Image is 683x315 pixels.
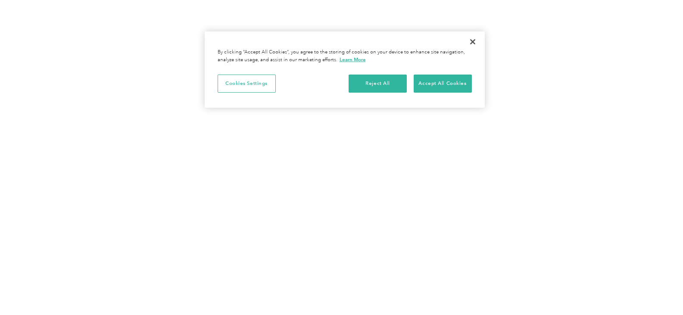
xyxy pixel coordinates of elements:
[414,75,472,93] button: Accept All Cookies
[463,32,482,51] button: Close
[205,31,485,108] div: Privacy
[349,75,407,93] button: Reject All
[340,56,366,62] a: More information about your privacy, opens in a new tab
[205,31,485,108] div: Cookie banner
[218,49,472,64] div: By clicking “Accept All Cookies”, you agree to the storing of cookies on your device to enhance s...
[218,75,276,93] button: Cookies Settings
